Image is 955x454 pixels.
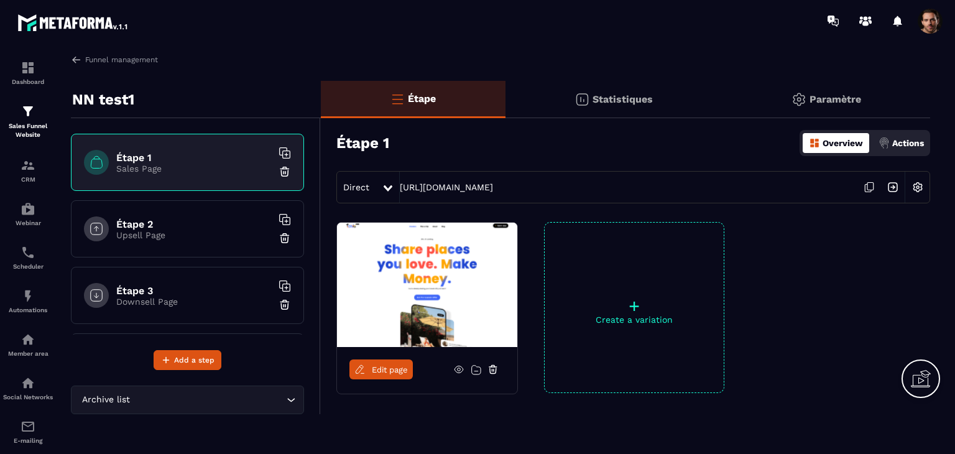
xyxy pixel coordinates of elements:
img: stats.20deebd0.svg [574,92,589,107]
p: Scheduler [3,263,53,270]
a: formationformationDashboard [3,51,53,95]
a: emailemailE-mailing [3,410,53,453]
img: setting-gr.5f69749f.svg [791,92,806,107]
p: Webinar [3,220,53,226]
a: [URL][DOMAIN_NAME] [400,182,493,192]
a: schedulerschedulerScheduler [3,236,53,279]
p: Social Networks [3,394,53,401]
p: CRM [3,176,53,183]
p: Member area [3,350,53,357]
h6: Étape 2 [116,218,272,230]
p: Statistiques [593,93,653,105]
img: automations [21,332,35,347]
span: Add a step [174,354,215,366]
p: Automations [3,307,53,313]
img: trash [279,299,291,311]
img: trash [279,165,291,178]
img: automations [21,289,35,303]
p: Sales Page [116,164,272,174]
img: formation [21,60,35,75]
img: social-network [21,376,35,391]
img: dashboard-orange.40269519.svg [809,137,820,149]
a: Funnel management [71,54,158,65]
img: bars-o.4a397970.svg [390,91,405,106]
button: Add a step [154,350,221,370]
span: Direct [343,182,369,192]
a: formationformationCRM [3,149,53,192]
p: Actions [892,138,924,148]
p: NN test1 [72,87,134,112]
p: E-mailing [3,437,53,444]
div: Search for option [71,386,304,414]
img: actions.d6e523a2.png [879,137,890,149]
img: email [21,419,35,434]
a: automationsautomationsAutomations [3,279,53,323]
h6: Étape 3 [116,285,272,297]
img: scheduler [21,245,35,260]
a: automationsautomationsWebinar [3,192,53,236]
img: arrow-next.bcc2205e.svg [881,175,905,199]
p: Upsell Page [116,230,272,240]
h6: Étape 1 [116,152,272,164]
h3: Étape 1 [336,134,389,152]
a: social-networksocial-networkSocial Networks [3,366,53,410]
a: formationformationSales Funnel Website [3,95,53,149]
p: Create a variation [545,315,724,325]
img: setting-w.858f3a88.svg [906,175,930,199]
p: + [545,297,724,315]
span: Archive list [79,393,132,407]
input: Search for option [132,393,284,407]
p: Paramètre [810,93,861,105]
span: Edit page [372,365,408,374]
p: Downsell Page [116,297,272,307]
a: Edit page [349,359,413,379]
p: Overview [823,138,863,148]
img: image [337,223,517,347]
p: Étape [408,93,436,104]
img: formation [21,158,35,173]
img: formation [21,104,35,119]
a: automationsautomationsMember area [3,323,53,366]
img: automations [21,202,35,216]
p: Sales Funnel Website [3,122,53,139]
img: logo [17,11,129,34]
img: trash [279,232,291,244]
p: Dashboard [3,78,53,85]
img: arrow [71,54,82,65]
